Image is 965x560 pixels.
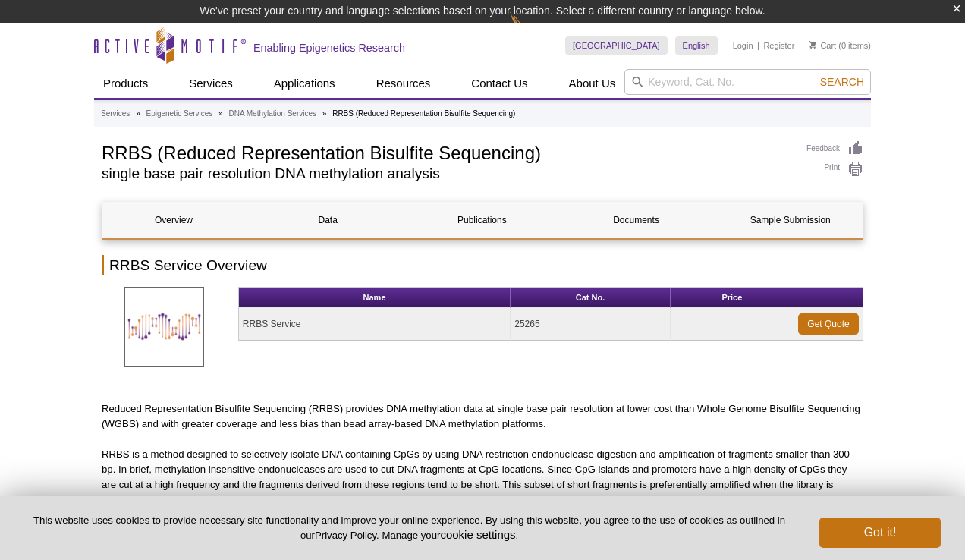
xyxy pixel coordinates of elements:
li: (0 items) [809,36,871,55]
img: Change Here [510,11,550,47]
a: DNA Methylation Services [228,107,316,121]
a: Sample Submission [719,202,862,238]
a: Resources [367,69,440,98]
a: Products [94,69,157,98]
a: Contact Us [462,69,536,98]
th: Name [239,288,511,308]
li: » [322,109,327,118]
span: Search [820,76,864,88]
a: Register [763,40,794,51]
a: Get Quote [798,313,859,335]
a: Privacy Policy [315,530,376,541]
a: Documents [565,202,708,238]
a: [GEOGRAPHIC_DATA] [565,36,668,55]
li: » [218,109,223,118]
a: English [675,36,718,55]
img: Reduced Representation Bisulfite Sequencing (RRBS) [124,287,204,367]
a: Print [806,161,863,178]
li: RRBS (Reduced Representation Bisulfite Sequencing) [332,109,515,118]
button: Got it! [819,518,941,548]
a: Epigenetic Services [146,107,212,121]
a: Overview [102,202,245,238]
a: Services [180,69,242,98]
img: Your Cart [809,41,816,49]
td: 25265 [511,308,671,341]
a: About Us [560,69,625,98]
td: RRBS Service [239,308,511,341]
th: Price [671,288,794,308]
input: Keyword, Cat. No. [624,69,871,95]
li: | [757,36,759,55]
th: Cat No. [511,288,671,308]
a: Cart [809,40,836,51]
a: Feedback [806,140,863,157]
h2: RRBS Service Overview [102,255,863,275]
a: Data [256,202,399,238]
li: » [136,109,140,118]
button: cookie settings [440,528,515,541]
button: Search [816,75,869,89]
p: RRBS is a method designed to selectively isolate DNA containing CpGs by using DNA restriction end... [102,447,863,523]
p: This website uses cookies to provide necessary site functionality and improve your online experie... [24,514,794,543]
h2: single base pair resolution DNA methylation analysis [102,167,791,181]
h1: RRBS (Reduced Representation Bisulfite Sequencing) [102,140,791,163]
a: Login [733,40,753,51]
a: Services [101,107,130,121]
a: Publications [410,202,553,238]
h2: Enabling Epigenetics Research [253,41,405,55]
p: Reduced Representation Bisulfite Sequencing (RRBS) provides DNA methylation data at single base p... [102,401,863,432]
a: Applications [265,69,344,98]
